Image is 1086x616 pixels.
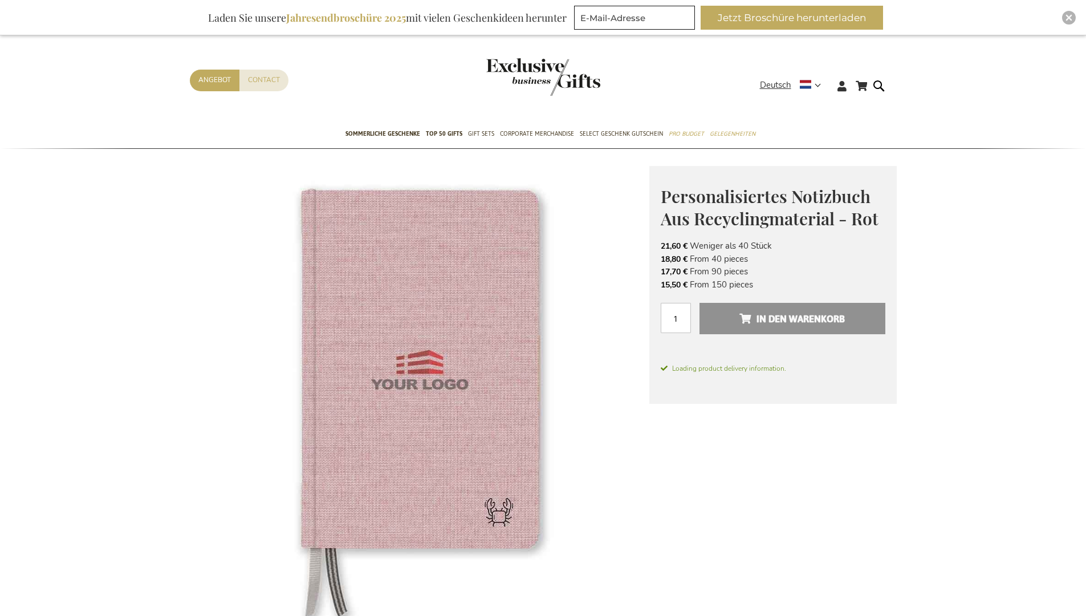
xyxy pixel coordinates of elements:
[486,58,600,96] img: Exclusive Business gifts logo
[486,58,543,96] a: store logo
[239,70,288,91] a: Contact
[203,6,572,30] div: Laden Sie unsere mit vielen Geschenkideen herunter
[701,6,883,30] button: Jetzt Broschüre herunterladen
[574,6,698,33] form: marketing offers and promotions
[710,120,755,149] a: Gelegenheiten
[426,120,462,149] a: TOP 50 Gifts
[500,128,574,140] span: Corporate Merchandise
[500,120,574,149] a: Corporate Merchandise
[580,128,663,140] span: Select Geschenk Gutschein
[345,128,420,140] span: Sommerliche geschenke
[661,265,885,278] li: From 90 pieces
[190,70,239,91] a: Angebot
[286,11,406,25] b: Jahresendbroschüre 2025
[468,128,494,140] span: Gift Sets
[345,120,420,149] a: Sommerliche geschenke
[760,79,791,92] span: Deutsch
[669,128,704,140] span: Pro Budget
[1065,14,1072,21] img: Close
[661,241,688,252] span: 21,60 €
[661,254,688,265] span: 18,80 €
[580,120,663,149] a: Select Geschenk Gutschein
[661,266,688,277] span: 17,70 €
[426,128,462,140] span: TOP 50 Gifts
[468,120,494,149] a: Gift Sets
[661,363,885,374] span: Loading product delivery information.
[661,240,885,252] li: Weniger als 40 Stück
[661,185,878,230] span: Personalisiertes Notizbuch Aus Recyclingmaterial - Rot
[710,128,755,140] span: Gelegenheiten
[661,279,688,290] span: 15,50 €
[661,303,691,333] input: Menge
[661,278,885,291] li: From 150 pieces
[574,6,695,30] input: E-Mail-Adresse
[661,253,885,265] li: From 40 pieces
[1062,11,1076,25] div: Close
[669,120,704,149] a: Pro Budget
